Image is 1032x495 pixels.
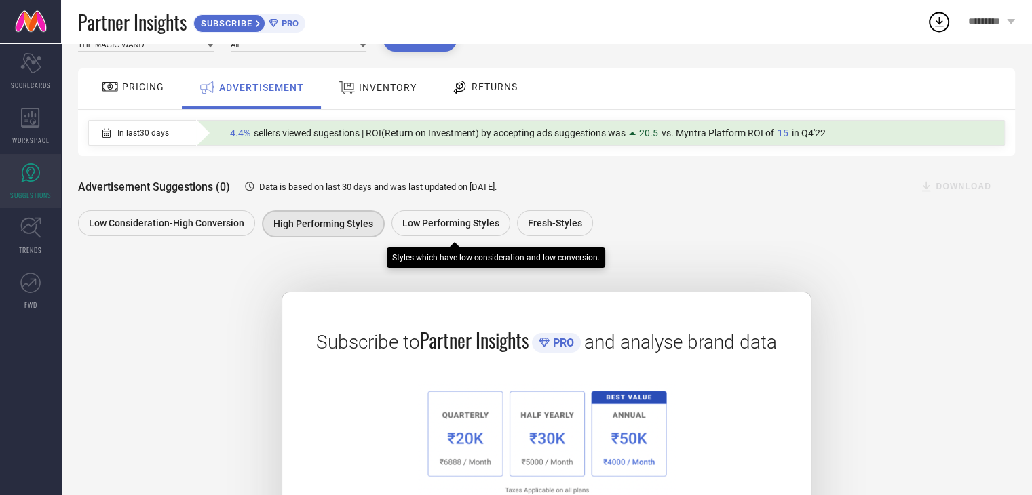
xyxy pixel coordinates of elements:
span: Fresh-Styles [528,218,582,229]
span: SUGGESTIONS [10,190,52,200]
span: FWD [24,300,37,310]
span: Subscribe to [316,331,420,353]
a: SUBSCRIBEPRO [193,11,305,33]
span: Low Consideration-High Conversion [89,218,244,229]
span: 4.4% [230,127,250,138]
div: Open download list [927,9,951,34]
span: Low Performing Styles [402,218,499,229]
span: Partner Insights [78,8,187,36]
div: Percentage of sellers who have viewed suggestions for the current Insight Type [223,124,833,142]
span: in Q4'22 [792,127,826,138]
span: INVENTORY [359,82,417,93]
span: PRO [550,336,574,349]
span: TRENDS [19,245,42,255]
span: RETURNS [472,81,518,92]
span: In last 30 days [117,128,169,138]
span: High Performing Styles [273,218,373,229]
span: ADVERTISEMENT [219,82,304,93]
span: Data is based on last 30 days and was last updated on [DATE] . [259,182,497,192]
span: PRO [278,18,299,28]
span: 15 [778,127,788,138]
span: 20.5 [639,127,658,138]
div: Styles which have low consideration and low conversion. [392,253,600,262]
span: WORKSPACE [12,135,50,145]
span: and analyse brand data [584,331,777,353]
span: SUBSCRIBE [194,18,256,28]
span: vs. Myntra Platform ROI of [662,127,774,138]
span: Partner Insights [420,326,529,354]
span: sellers viewed sugestions | ROI(Return on Investment) by accepting ads suggestions was [254,127,626,138]
span: SCORECARDS [11,80,51,90]
span: PRICING [122,81,164,92]
span: Advertisement Suggestions (0) [78,180,230,193]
